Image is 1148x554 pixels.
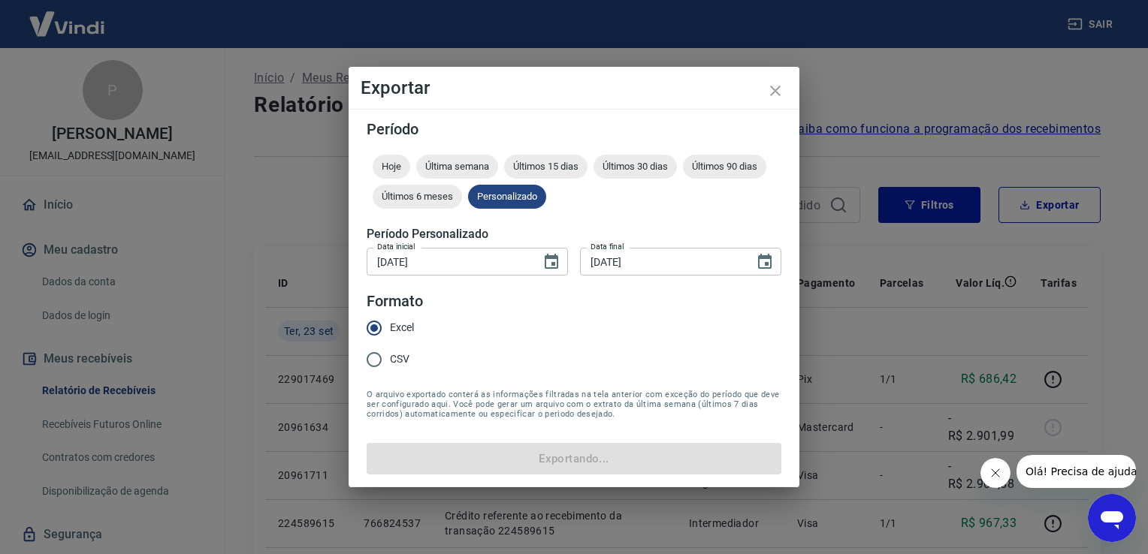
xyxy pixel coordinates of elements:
[1088,494,1136,542] iframe: Botão para abrir a janela de mensagens
[750,247,780,277] button: Choose date, selected date is 23 de set de 2025
[373,155,410,179] div: Hoje
[416,161,498,172] span: Última semana
[390,320,414,336] span: Excel
[367,248,530,275] input: DD/MM/YYYY
[373,161,410,172] span: Hoje
[390,351,409,367] span: CSV
[504,161,588,172] span: Últimos 15 dias
[594,161,677,172] span: Últimos 30 dias
[980,458,1011,488] iframe: Fechar mensagem
[367,227,781,242] h5: Período Personalizado
[373,191,462,202] span: Últimos 6 meses
[367,291,423,312] legend: Formato
[536,247,566,277] button: Choose date, selected date is 23 de set de 2025
[591,241,624,252] label: Data final
[468,191,546,202] span: Personalizado
[9,11,126,23] span: Olá! Precisa de ajuda?
[468,185,546,209] div: Personalizado
[367,390,781,419] span: O arquivo exportado conterá as informações filtradas na tela anterior com exceção do período que ...
[504,155,588,179] div: Últimos 15 dias
[594,155,677,179] div: Últimos 30 dias
[377,241,415,252] label: Data inicial
[361,79,787,97] h4: Exportar
[367,122,781,137] h5: Período
[1017,455,1136,488] iframe: Mensagem da empresa
[373,185,462,209] div: Últimos 6 meses
[757,73,793,109] button: close
[683,155,766,179] div: Últimos 90 dias
[683,161,766,172] span: Últimos 90 dias
[416,155,498,179] div: Última semana
[580,248,744,275] input: DD/MM/YYYY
